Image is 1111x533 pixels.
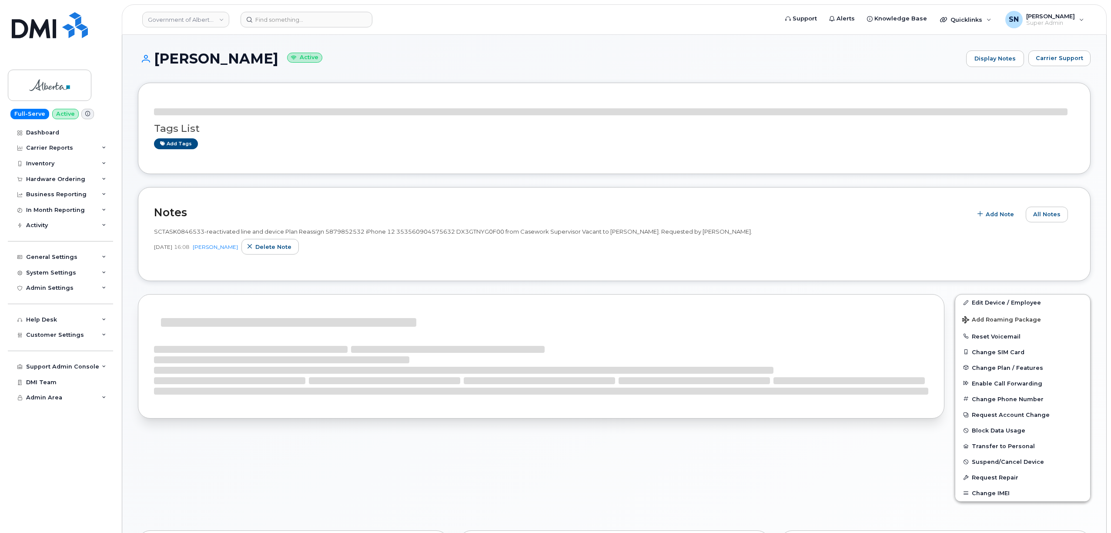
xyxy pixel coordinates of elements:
button: Delete note [241,239,299,255]
span: Suspend/Cancel Device [972,459,1044,465]
h1: [PERSON_NAME] [138,51,962,66]
button: Request Repair [955,469,1090,485]
button: Change IMEI [955,485,1090,501]
button: Change Plan / Features [955,360,1090,375]
a: [PERSON_NAME] [193,244,238,250]
span: [DATE] [154,243,172,251]
span: 16:08 [174,243,189,251]
button: Reset Voicemail [955,329,1090,344]
span: SCTASK0846533-reactivated line and device Plan Reassign 5879852532 iPhone 12 353560904575632 DX3G... [154,228,752,235]
button: Suspend/Cancel Device [955,454,1090,469]
small: Active [287,53,322,63]
button: All Notes [1026,207,1068,222]
h3: Tags List [154,123,1074,134]
button: Enable Call Forwarding [955,375,1090,391]
button: Add Note [972,207,1021,222]
span: Change Plan / Features [972,364,1043,371]
button: Transfer to Personal [955,438,1090,454]
button: Carrier Support [1028,50,1091,66]
span: Add Note [986,210,1014,218]
span: Enable Call Forwarding [972,380,1042,386]
a: Edit Device / Employee [955,295,1090,310]
button: Request Account Change [955,407,1090,422]
button: Block Data Usage [955,422,1090,438]
button: Change SIM Card [955,344,1090,360]
span: Carrier Support [1036,54,1083,62]
a: Display Notes [966,50,1024,67]
h2: Notes [154,206,967,219]
span: Delete note [255,243,291,251]
span: Add Roaming Package [962,316,1041,325]
button: Add Roaming Package [955,310,1090,328]
span: All Notes [1033,210,1061,218]
button: Change Phone Number [955,391,1090,407]
a: Add tags [154,138,198,149]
